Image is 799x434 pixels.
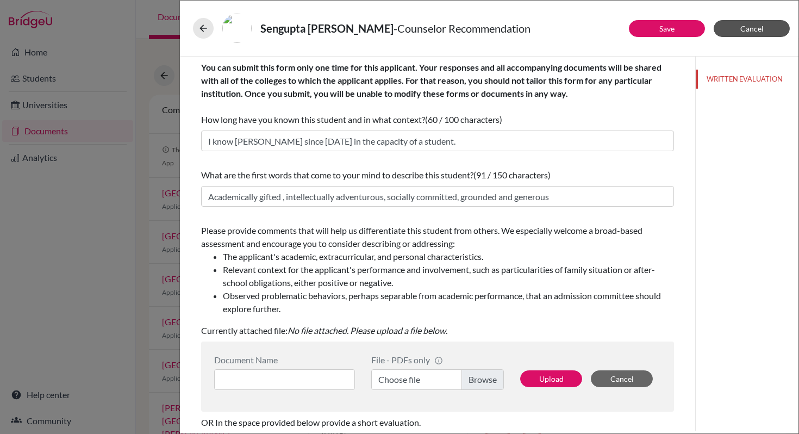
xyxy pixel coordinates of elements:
div: File - PDFs only [371,355,504,365]
span: - Counselor Recommendation [394,22,530,35]
li: Observed problematic behaviors, perhaps separable from academic performance, that an admission co... [223,289,674,315]
div: Currently attached file: [201,220,674,342]
b: You can submit this form only one time for this applicant. Your responses and all accompanying do... [201,62,661,98]
i: No file attached. Please upload a file below. [288,325,447,336]
span: info [434,356,443,365]
span: What are the first words that come to your mind to describe this student? [201,170,473,180]
label: Choose file [371,369,504,390]
span: How long have you known this student and in what context? [201,62,661,125]
span: (60 / 100 characters) [425,114,502,125]
span: Please provide comments that will help us differentiate this student from others. We especially w... [201,225,674,315]
span: (91 / 150 characters) [473,170,551,180]
li: The applicant's academic, extracurricular, and personal characteristics. [223,250,674,263]
button: Cancel [591,370,653,387]
span: OR In the space provided below provide a short evaluation. [201,417,421,427]
div: Document Name [214,355,355,365]
li: Relevant context for the applicant's performance and involvement, such as particularities of fami... [223,263,674,289]
strong: Sengupta [PERSON_NAME] [260,22,394,35]
button: WRITTEN EVALUATION [696,70,798,89]
button: Upload [520,370,582,387]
